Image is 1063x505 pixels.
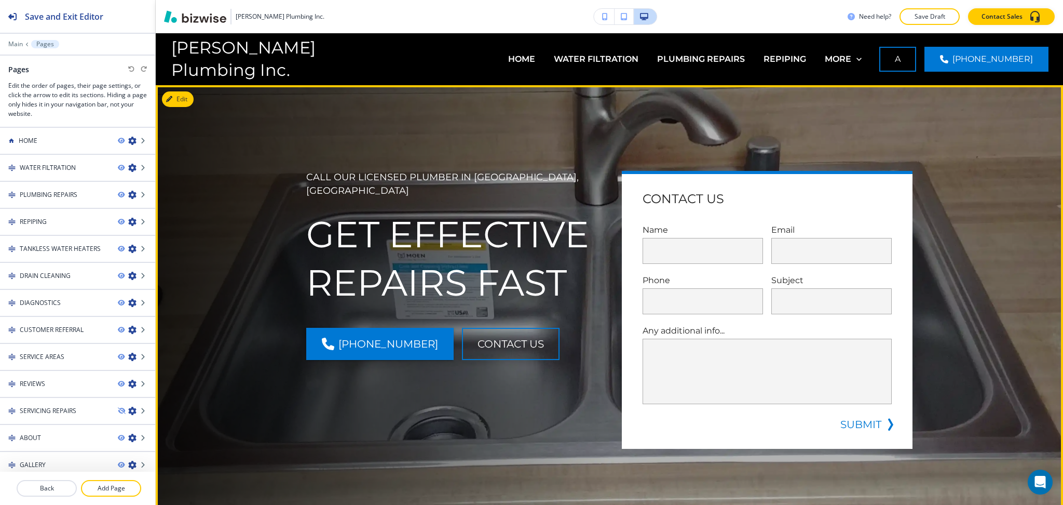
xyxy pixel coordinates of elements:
[36,41,54,48] p: Pages
[236,12,324,21] h3: [PERSON_NAME] Plumbing Inc.
[8,299,16,307] img: Drag
[31,40,59,48] button: Pages
[20,244,101,254] h4: TANKLESS WATER HEATERS
[20,190,77,200] h4: PLUMBING REPAIRS
[900,8,960,25] button: Save Draft
[20,163,76,172] h4: WATER FILTRATION
[8,326,16,334] img: Drag
[82,484,140,493] p: Add Page
[8,64,29,75] h2: Pages
[8,434,16,442] img: Drag
[879,47,916,72] button: A
[20,352,64,362] h4: SERVICE AREAS
[20,433,41,443] h4: ABOUT
[171,37,375,81] h4: [PERSON_NAME] Plumbing Inc.
[19,136,37,145] h4: HOME
[8,245,16,253] img: Drag
[508,53,535,65] p: HOME
[20,460,46,470] h4: GALLERY
[840,417,881,432] button: SUBMIT
[643,191,724,207] h4: Contact Us
[8,272,16,280] img: Drag
[18,484,76,493] p: Back
[771,224,892,236] p: Email
[164,10,226,23] img: Bizwise Logo
[913,12,946,21] p: Save Draft
[1028,470,1053,495] div: Open Intercom Messenger
[8,461,16,469] img: Drag
[764,53,806,65] p: REPIPING
[859,12,891,21] h3: Need help?
[8,218,16,225] img: Drag
[643,274,763,286] p: Phone
[554,53,638,65] p: WATER FILTRATION
[25,10,103,23] h2: Save and Exit Editor
[462,328,560,360] button: CONTACT US
[20,271,71,281] h4: DRAIN CLEANING
[306,328,454,360] a: [PHONE_NUMBER]
[164,9,324,24] button: [PERSON_NAME] Plumbing Inc.
[81,480,141,497] button: Add Page
[8,191,16,198] img: Drag
[8,380,16,388] img: Drag
[982,12,1023,21] p: Contact Sales
[8,81,147,118] h3: Edit the order of pages, their page settings, or click the arrow to edit its sections. Hiding a p...
[20,406,76,416] h4: SERVICING REPAIRS
[20,298,61,308] h4: DIAGNOSTICS
[306,171,597,198] p: CALL OUR LICENSED PLUMBER IN [GEOGRAPHIC_DATA], [GEOGRAPHIC_DATA]
[162,91,194,107] button: Edit
[825,53,851,65] p: MORE
[8,407,16,415] img: Drag
[20,379,45,389] h4: REVIEWS
[20,325,84,335] h4: CUSTOMER REFERRAL
[8,41,23,48] button: Main
[17,480,77,497] button: Back
[643,224,763,236] p: Name
[8,164,16,171] img: Drag
[643,325,892,337] p: Any additional info...
[968,8,1055,25] button: Contact Sales
[8,353,16,361] img: Drag
[771,274,892,286] p: Subject
[657,53,745,65] p: PLUMBING REPAIRS
[20,217,47,227] h4: REPIPING
[306,210,597,307] h1: GET EFFECTIVE REPAIRS FAST
[924,47,1048,72] a: [PHONE_NUMBER]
